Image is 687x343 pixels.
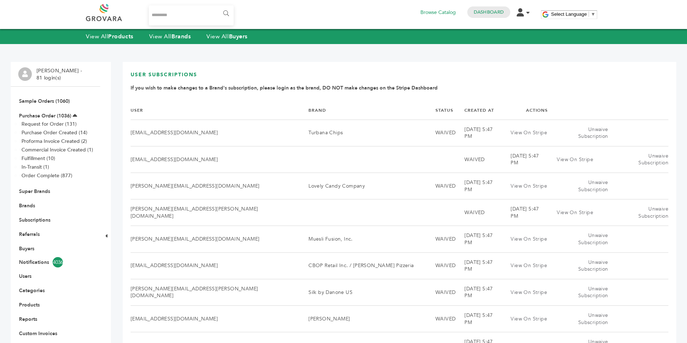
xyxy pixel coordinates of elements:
[19,188,50,195] a: Super Brands
[299,279,427,305] td: Silk by Danone US
[578,126,608,140] a: Unwaive Subscription
[19,98,70,105] a: Sample Orders (1060)
[455,173,502,199] td: [DATE] 5:47 PM
[589,11,589,17] span: ​
[455,252,502,279] td: [DATE] 5:47 PM
[455,305,502,332] td: [DATE] 5:47 PM
[21,138,87,145] a: Proforma Invoice Created (2)
[511,262,547,269] a: View On Stripe
[131,279,299,305] td: [PERSON_NAME][EMAIL_ADDRESS][PERSON_NAME][DOMAIN_NAME]
[455,146,502,173] td: WAIVED
[131,252,299,279] td: [EMAIL_ADDRESS][DOMAIN_NAME]
[131,226,299,252] td: [PERSON_NAME][EMAIL_ADDRESS][DOMAIN_NAME]
[131,146,299,173] td: [EMAIL_ADDRESS][DOMAIN_NAME]
[21,121,77,127] a: Request for Order (131)
[19,287,45,294] a: Categories
[427,279,455,305] td: WAIVED
[86,33,133,40] a: View AllProducts
[557,209,593,216] a: View On Stripe
[455,226,502,252] td: [DATE] 5:47 PM
[21,155,55,162] a: Fulfillment (10)
[578,259,608,273] a: Unwaive Subscription
[19,257,92,267] a: Notifications4036
[53,257,63,267] span: 4036
[299,252,427,279] td: CBOP Retail Inc. / [PERSON_NAME] Pizzeria
[299,305,427,332] td: [PERSON_NAME]
[455,120,502,146] td: [DATE] 5:47 PM
[131,199,299,226] td: [PERSON_NAME][EMAIL_ADDRESS][PERSON_NAME][DOMAIN_NAME]
[578,232,608,246] a: Unwaive Subscription
[511,315,547,322] a: View On Stripe
[19,231,40,238] a: Referrals
[435,107,453,113] a: Status
[131,71,668,84] h3: User Subscriptions
[19,217,50,223] a: Subscriptions
[502,146,548,173] td: [DATE] 5:47 PM
[551,11,595,17] a: Select Language​
[299,173,427,199] td: Lovely Candy Company
[638,206,668,219] a: Unwaive Subscription
[420,9,456,16] a: Browse Catalog
[21,129,87,136] a: Purchase Order Created (14)
[427,120,455,146] td: WAIVED
[206,33,248,40] a: View AllBuyers
[455,279,502,305] td: [DATE] 5:47 PM
[171,33,191,40] strong: Brands
[557,156,593,163] a: View On Stripe
[19,330,57,337] a: Custom Invoices
[21,146,93,153] a: Commercial Invoice Created (1)
[427,252,455,279] td: WAIVED
[19,301,40,308] a: Products
[455,199,502,226] td: WAIVED
[511,236,547,242] a: View On Stripe
[299,226,427,252] td: Muesli Fusion, Inc.
[108,33,133,40] strong: Products
[427,226,455,252] td: WAIVED
[131,120,299,146] td: [EMAIL_ADDRESS][DOMAIN_NAME]
[474,9,504,15] a: Dashboard
[511,183,547,189] a: View On Stripe
[551,11,587,17] span: Select Language
[578,179,608,193] a: Unwaive Subscription
[591,11,595,17] span: ▼
[308,107,326,113] a: Brand
[427,305,455,332] td: WAIVED
[19,245,34,252] a: Buyers
[19,112,71,119] a: Purchase Order (1036)
[131,173,299,199] td: [PERSON_NAME][EMAIL_ADDRESS][DOMAIN_NAME]
[299,120,427,146] td: Turbana Chips
[19,202,35,209] a: Brands
[427,173,455,199] td: WAIVED
[511,289,547,296] a: View On Stripe
[131,305,299,332] td: [EMAIL_ADDRESS][DOMAIN_NAME]
[19,316,37,323] a: Reports
[502,199,548,226] td: [DATE] 5:47 PM
[149,33,191,40] a: View AllBrands
[149,5,234,25] input: Search...
[578,312,608,326] a: Unwaive Subscription
[511,129,547,136] a: View On Stripe
[19,273,31,280] a: Users
[502,101,548,120] th: Actions
[131,84,438,91] b: If you wish to make changes to a Brand's subscription, please login as the brand, DO NOT make cha...
[464,107,494,113] a: Created At
[18,67,32,81] img: profile.png
[21,172,72,179] a: Order Complete (877)
[229,33,248,40] strong: Buyers
[21,164,49,170] a: In-Transit (1)
[578,285,608,299] a: Unwaive Subscription
[36,67,84,81] li: [PERSON_NAME] - 81 login(s)
[638,153,668,166] a: Unwaive Subscription
[131,107,143,113] a: User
